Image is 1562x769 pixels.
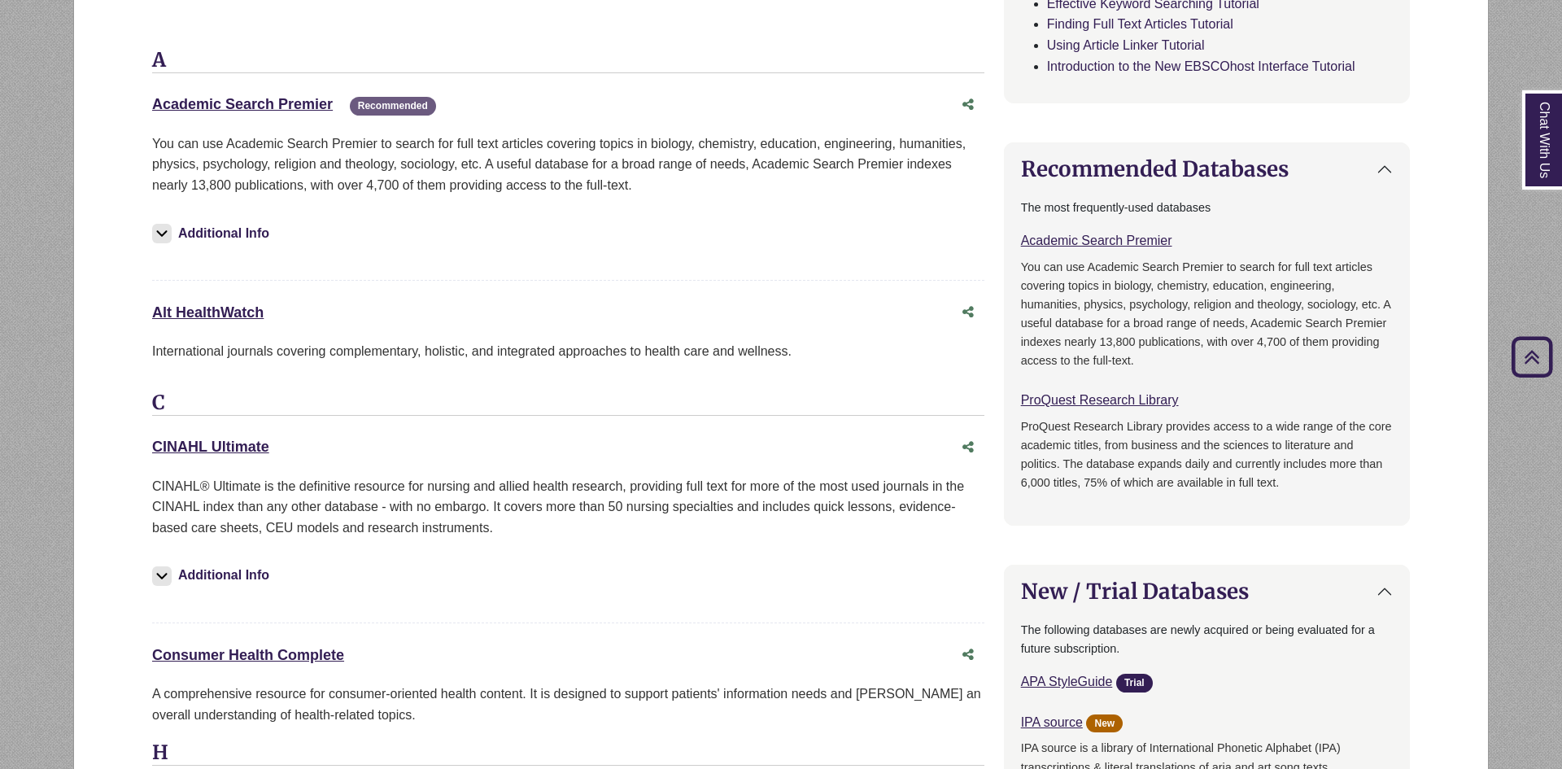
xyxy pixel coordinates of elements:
a: Finding Full Text Articles Tutorial [1047,17,1233,31]
a: Consumer Health Complete [152,647,344,663]
a: Back to Top [1506,346,1558,368]
h3: C [152,391,984,416]
p: The following databases are newly acquired or being evaluated for a future subscription. [1021,621,1393,658]
span: Trial [1116,674,1153,693]
p: International journals covering complementary, holistic, and integrated approaches to health care... [152,341,984,362]
p: You can use Academic Search Premier to search for full text articles covering topics in biology, ... [152,133,984,196]
button: New / Trial Databases [1005,566,1409,617]
a: Introduction to the New EBSCOhost Interface Tutorial [1047,59,1355,73]
button: Additional Info [152,564,274,587]
button: Share this database [952,297,984,328]
a: CINAHL Ultimate [152,439,269,455]
h3: H [152,741,984,766]
a: Using Article Linker Tutorial [1047,38,1205,52]
button: Share this database [952,432,984,463]
h3: A [152,49,984,73]
div: A comprehensive resource for consumer-oriented health content. It is designed to support patients... [152,684,984,725]
p: CINAHL® Ultimate is the definitive resource for nursing and allied health research, providing ful... [152,476,984,539]
a: Academic Search Premier [1021,234,1172,247]
p: The most frequently-used databases [1021,199,1393,217]
p: ProQuest Research Library provides access to a wide range of the core academic titles, from busin... [1021,417,1393,492]
a: IPA source [1021,715,1083,729]
button: Recommended Databases [1005,143,1409,194]
a: ProQuest Research Library [1021,393,1179,407]
a: APA StyleGuide [1021,675,1113,688]
p: You can use Academic Search Premier to search for full text articles covering topics in biology, ... [1021,258,1393,370]
span: New [1086,714,1123,733]
button: Share this database [952,640,984,671]
button: Share this database [952,90,984,120]
button: Additional Info [152,222,274,245]
span: Recommended [350,97,436,116]
a: Alt HealthWatch [152,304,264,321]
a: Academic Search Premier [152,96,333,112]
